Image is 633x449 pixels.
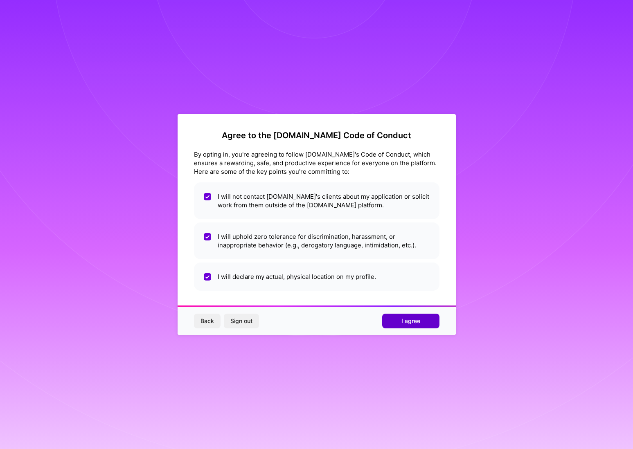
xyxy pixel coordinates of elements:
li: I will not contact [DOMAIN_NAME]'s clients about my application or solicit work from them outside... [194,182,439,219]
button: Sign out [224,314,259,328]
span: Sign out [230,317,252,325]
h2: Agree to the [DOMAIN_NAME] Code of Conduct [194,130,439,140]
div: By opting in, you're agreeing to follow [DOMAIN_NAME]'s Code of Conduct, which ensures a rewardin... [194,150,439,176]
span: Back [200,317,214,325]
button: I agree [382,314,439,328]
li: I will uphold zero tolerance for discrimination, harassment, or inappropriate behavior (e.g., der... [194,222,439,259]
li: I will declare my actual, physical location on my profile. [194,263,439,291]
button: Back [194,314,221,328]
span: I agree [401,317,420,325]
